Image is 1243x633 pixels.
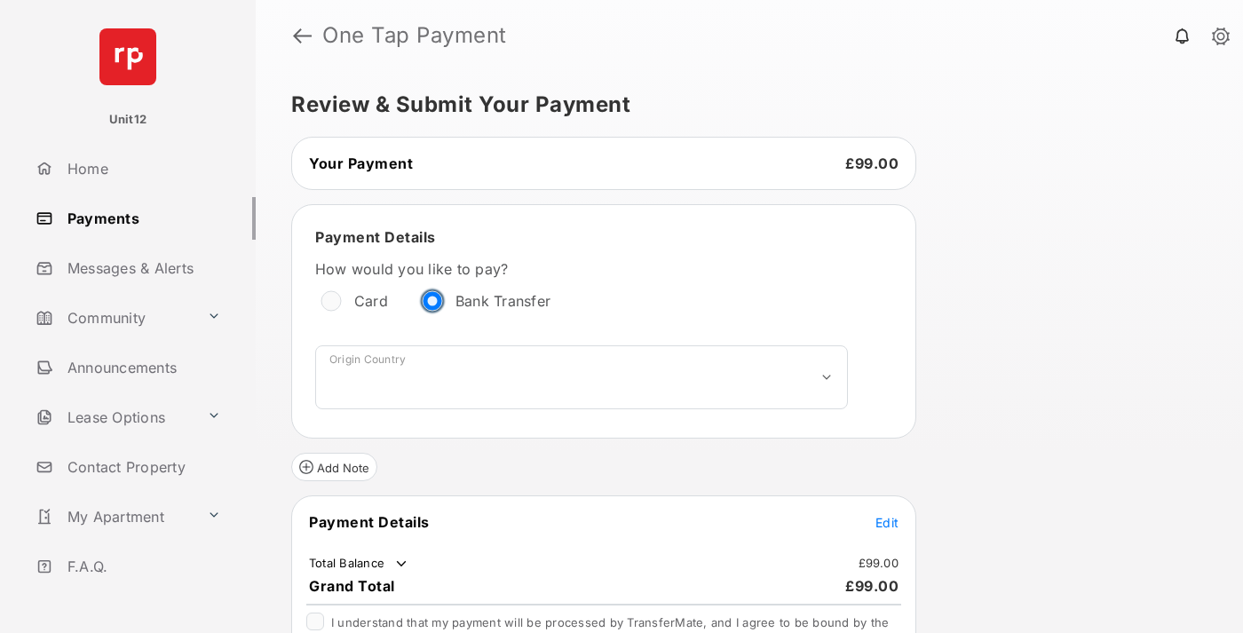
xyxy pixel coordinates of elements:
label: How would you like to pay? [315,260,848,278]
span: Payment Details [309,513,430,531]
span: £99.00 [845,154,899,172]
span: Payment Details [315,228,436,246]
img: svg+xml;base64,PHN2ZyB4bWxucz0iaHR0cDovL3d3dy53My5vcmcvMjAwMC9zdmciIHdpZHRoPSI2NCIgaGVpZ2h0PSI2NC... [99,28,156,85]
a: Announcements [28,346,256,389]
a: Contact Property [28,446,256,488]
p: Unit12 [109,111,147,129]
span: £99.00 [845,577,899,595]
a: F.A.Q. [28,545,256,588]
label: Bank Transfer [455,292,550,310]
button: Edit [875,513,899,531]
a: Lease Options [28,396,200,439]
a: Community [28,297,200,339]
strong: One Tap Payment [322,25,507,46]
a: Home [28,147,256,190]
td: Total Balance [308,555,410,573]
span: Your Payment [309,154,413,172]
label: Card [354,292,388,310]
button: Add Note [291,453,377,481]
a: Payments [28,197,256,240]
a: Messages & Alerts [28,247,256,289]
h5: Review & Submit Your Payment [291,94,1193,115]
a: My Apartment [28,495,200,538]
span: Grand Total [309,577,395,595]
span: Edit [875,515,899,530]
td: £99.00 [858,555,900,571]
